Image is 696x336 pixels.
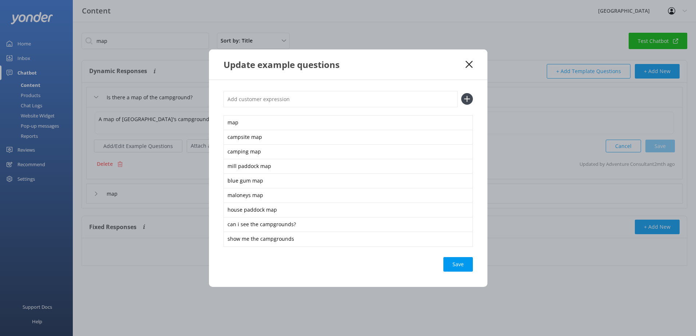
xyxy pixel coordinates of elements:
[466,61,472,68] button: Close
[224,188,473,203] div: maloneys map
[224,91,458,107] input: Add customer expression
[224,173,473,189] div: blue gum map
[224,232,473,247] div: show me the campgrounds
[224,217,473,232] div: can i see the campgrounds?
[224,59,466,71] div: Update example questions
[224,115,473,131] div: map
[224,203,473,218] div: house paddock map
[224,130,473,145] div: campsite map
[443,257,473,272] button: Save
[224,144,473,160] div: camping map
[224,159,473,174] div: mill paddock map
